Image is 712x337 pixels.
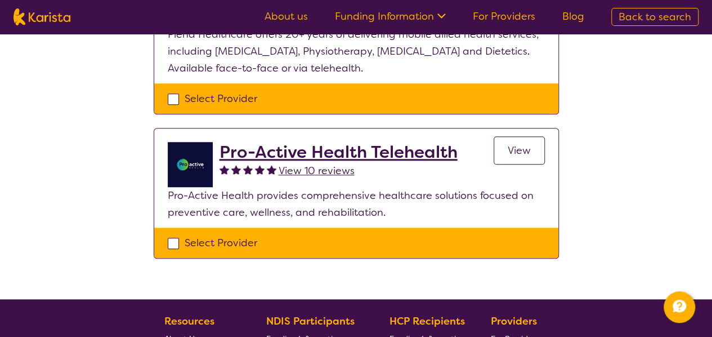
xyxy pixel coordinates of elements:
img: fullstar [255,165,265,174]
img: fullstar [231,165,241,174]
img: ymlb0re46ukcwlkv50cv.png [168,142,213,187]
span: View [508,144,531,157]
a: Back to search [611,8,698,26]
b: Providers [491,314,537,328]
a: Pro-Active Health Telehealth [220,142,458,162]
img: Karista logo [14,8,70,25]
a: About us [265,10,308,23]
p: Pro-Active Health provides comprehensive healthcare solutions focused on preventive care, wellnes... [168,187,545,221]
b: NDIS Participants [266,314,355,328]
a: View [494,136,545,165]
b: HCP Recipients [389,314,464,328]
b: Resources [164,314,214,328]
img: fullstar [220,165,229,174]
p: Plena Healthcare offers 20+ years of delivering mobile allied health services, including [MEDICAL... [168,26,545,77]
button: Channel Menu [664,291,695,323]
a: Blog [562,10,584,23]
a: For Providers [473,10,535,23]
a: View 10 reviews [279,162,355,179]
img: fullstar [243,165,253,174]
a: Funding Information [335,10,446,23]
span: Back to search [619,10,691,24]
img: fullstar [267,165,276,174]
span: View 10 reviews [279,164,355,178]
